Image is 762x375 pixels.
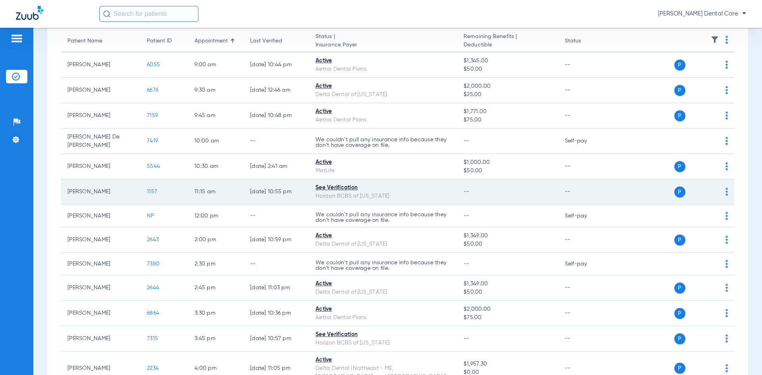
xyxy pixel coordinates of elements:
span: 1157 [147,189,157,194]
td: -- [558,154,612,179]
span: P [674,60,685,71]
span: 6055 [147,62,160,67]
span: -- [464,189,470,194]
span: 2644 [147,285,159,290]
td: 9:30 AM [188,78,244,103]
th: Remaining Benefits | [457,30,558,52]
span: $75.00 [464,116,552,124]
div: Aetna Dental Plans [316,116,451,124]
span: $1,349.00 [464,280,552,288]
td: -- [558,179,612,205]
td: -- [244,129,309,154]
div: MetLife [316,167,451,175]
div: Active [316,305,451,313]
div: Delta Dental of [US_STATE] [316,90,451,99]
span: P [674,308,685,319]
span: $1,771.00 [464,108,552,116]
span: 7380 [147,261,160,267]
div: Active [316,82,451,90]
span: $50.00 [464,65,552,73]
span: 7419 [147,138,158,144]
td: [DATE] 10:44 PM [244,52,309,78]
td: [DATE] 11:03 PM [244,275,309,301]
div: Appointment [194,37,228,45]
img: group-dot-blue.svg [725,112,728,119]
span: $1,000.00 [464,158,552,167]
td: -- [558,78,612,103]
span: P [674,187,685,198]
td: [PERSON_NAME] [61,154,140,179]
span: Deductible [464,41,552,49]
div: Appointment [194,37,237,45]
div: Delta Dental of [US_STATE] [316,240,451,248]
span: $2,000.00 [464,82,552,90]
span: 7315 [147,336,158,341]
div: Active [316,356,451,364]
span: NP [147,213,154,219]
td: [PERSON_NAME] [61,179,140,205]
p: We couldn’t pull any insurance info because they don’t have coverage on file. [316,137,451,148]
td: [DATE] 10:36 PM [244,301,309,326]
td: 3:45 PM [188,326,244,352]
td: -- [558,326,612,352]
td: 3:30 PM [188,301,244,326]
iframe: Chat Widget [722,337,762,375]
img: Search Icon [103,10,110,17]
td: [PERSON_NAME] [61,275,140,301]
td: [PERSON_NAME] [61,103,140,129]
div: Active [316,232,451,240]
span: -- [464,138,470,144]
div: Patient Name [67,37,102,45]
img: group-dot-blue.svg [725,284,728,292]
span: 6864 [147,310,159,316]
td: [DATE] 10:57 PM [244,326,309,352]
th: Status | [309,30,457,52]
img: group-dot-blue.svg [725,212,728,220]
td: 11:15 AM [188,179,244,205]
span: $1,345.00 [464,57,552,65]
span: $2,000.00 [464,305,552,313]
span: Insurance Payer [316,41,451,49]
div: Delta Dental of [US_STATE] [316,288,451,296]
td: -- [558,103,612,129]
div: Active [316,158,451,167]
div: Active [316,108,451,116]
th: Status [558,30,612,52]
td: Self-pay [558,205,612,227]
img: group-dot-blue.svg [725,86,728,94]
p: We couldn’t pull any insurance info because they don’t have coverage on file. [316,260,451,271]
span: P [674,235,685,246]
img: group-dot-blue.svg [725,61,728,69]
td: -- [244,205,309,227]
td: [PERSON_NAME] [61,326,140,352]
td: [PERSON_NAME] [61,301,140,326]
img: group-dot-blue.svg [725,188,728,196]
td: 10:30 AM [188,154,244,179]
img: hamburger-icon [10,34,23,43]
div: Last Verified [250,37,282,45]
div: See Verification [316,331,451,339]
td: 2:45 PM [188,275,244,301]
div: Horizon BCBS of [US_STATE] [316,339,451,347]
img: group-dot-blue.svg [725,162,728,170]
span: $75.00 [464,313,552,322]
span: -- [464,261,470,267]
span: 5544 [147,163,160,169]
span: 2643 [147,237,159,242]
td: -- [244,253,309,275]
td: 2:30 PM [188,253,244,275]
div: Patient ID [147,37,172,45]
td: [DATE] 10:48 PM [244,103,309,129]
td: -- [558,52,612,78]
span: $50.00 [464,288,552,296]
div: Active [316,280,451,288]
td: [DATE] 10:55 PM [244,179,309,205]
div: Last Verified [250,37,303,45]
span: 2234 [147,365,159,371]
td: [PERSON_NAME] [61,205,140,227]
span: P [674,85,685,96]
img: group-dot-blue.svg [725,36,728,44]
div: See Verification [316,184,451,192]
div: Active [316,57,451,65]
div: Aetna Dental Plans [316,65,451,73]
